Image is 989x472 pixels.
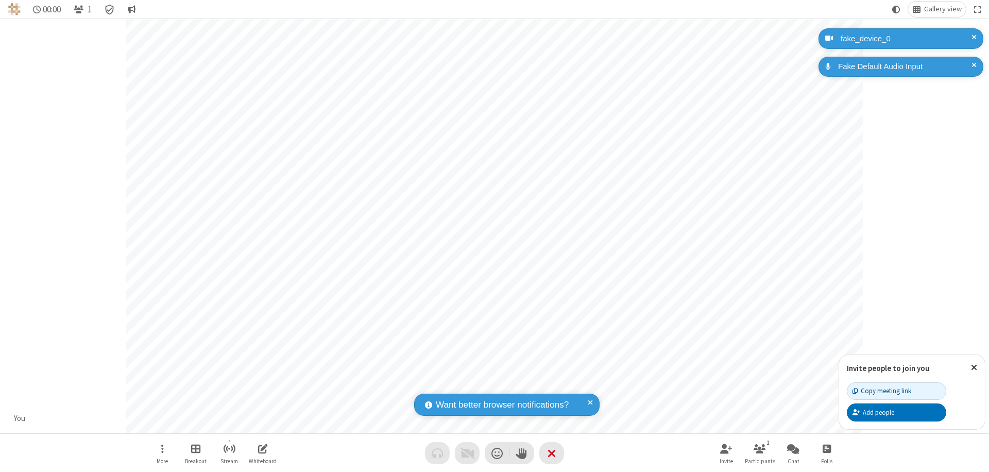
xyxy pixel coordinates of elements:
[29,2,65,17] div: Timer
[157,458,168,464] span: More
[744,439,775,468] button: Open participant list
[247,439,278,468] button: Open shared whiteboard
[834,61,976,73] div: Fake Default Audio Input
[924,5,962,13] span: Gallery view
[485,442,509,464] button: Send a reaction
[821,458,832,464] span: Polls
[778,439,809,468] button: Open chat
[455,442,480,464] button: Video
[852,386,911,396] div: Copy meeting link
[509,442,534,464] button: Raise hand
[837,33,976,45] div: fake_device_0
[908,2,966,17] button: Change layout
[220,458,238,464] span: Stream
[100,2,120,17] div: Meeting details Encryption enabled
[720,458,733,464] span: Invite
[847,382,946,400] button: Copy meeting link
[249,458,277,464] span: Whiteboard
[10,413,29,425] div: You
[847,403,946,421] button: Add people
[970,2,985,17] button: Fullscreen
[847,363,929,373] label: Invite people to join you
[43,5,61,14] span: 00:00
[788,458,799,464] span: Chat
[214,439,245,468] button: Start streaming
[963,355,985,380] button: Close popover
[180,439,211,468] button: Manage Breakout Rooms
[888,2,905,17] button: Using system theme
[539,442,564,464] button: End or leave meeting
[811,439,842,468] button: Open poll
[88,5,92,14] span: 1
[123,2,140,17] button: Conversation
[425,442,450,464] button: Audio problem - check your Internet connection or call by phone
[8,3,21,15] img: QA Selenium DO NOT DELETE OR CHANGE
[69,2,96,17] button: Open participant list
[764,438,773,447] div: 1
[147,439,178,468] button: Open menu
[711,439,742,468] button: Invite participants (⌘+Shift+I)
[185,458,207,464] span: Breakout
[745,458,775,464] span: Participants
[436,398,569,412] span: Want better browser notifications?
